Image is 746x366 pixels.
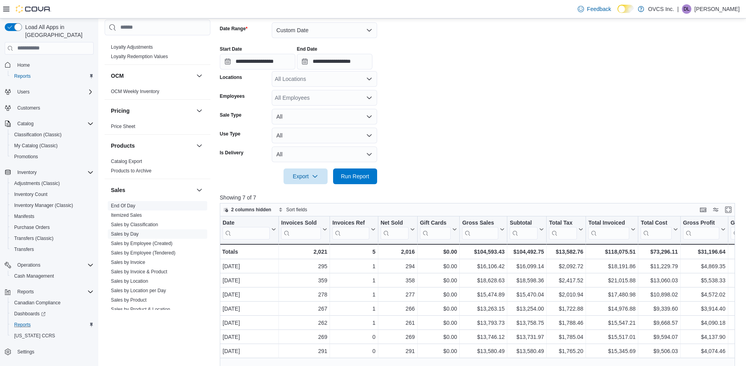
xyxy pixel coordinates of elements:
span: Classification (Classic) [11,130,94,139]
a: Manifests [11,212,37,221]
a: [US_STATE] CCRS [11,331,58,340]
button: Sales [195,185,204,195]
div: [DATE] [223,290,276,299]
span: Dashboards [14,311,46,317]
div: Donna Labelle [682,4,691,14]
span: Sales by Location per Day [111,287,166,294]
a: Inventory Count [11,190,51,199]
div: Total Cost [641,219,671,227]
button: Open list of options [366,95,372,101]
span: Load All Apps in [GEOGRAPHIC_DATA] [22,23,94,39]
span: Adjustments (Classic) [14,180,60,187]
button: All [272,128,377,143]
span: Manifests [11,212,94,221]
button: Adjustments (Classic) [8,178,97,189]
div: $104,593.43 [462,247,505,256]
div: $0.00 [420,247,457,256]
label: Sale Type [220,112,241,118]
span: Users [17,89,29,95]
div: $13,758.75 [510,318,544,328]
span: My Catalog (Classic) [14,143,58,149]
div: Total Invoiced [588,219,629,239]
span: Itemized Sales [111,212,142,218]
a: End Of Day [111,203,135,209]
span: Home [17,62,30,68]
div: Total Tax [549,219,577,227]
div: $2,092.72 [549,262,583,271]
button: Transfers [8,244,97,255]
a: Cash Management [11,271,57,281]
span: Reports [17,289,34,295]
div: $0.00 [420,276,457,285]
h3: Sales [111,186,125,194]
div: Total Tax [549,219,577,239]
p: | [677,4,679,14]
div: 2,016 [380,247,414,256]
span: Purchase Orders [14,224,50,231]
div: $2,417.52 [549,276,583,285]
span: Catalog [17,121,33,127]
div: 267 [281,304,327,313]
span: Sales by Product [111,297,147,303]
h3: Products [111,142,135,150]
span: Canadian Compliance [14,300,61,306]
span: Transfers [14,246,34,253]
div: $1,788.46 [549,318,583,328]
a: Customers [14,103,43,113]
span: Transfers [11,245,94,254]
button: Cash Management [8,271,97,282]
div: $15,470.04 [510,290,544,299]
div: [DATE] [223,262,276,271]
input: Dark Mode [617,5,634,13]
div: Date [223,219,270,239]
span: Manifests [14,213,34,220]
span: Transfers (Classic) [14,235,53,242]
button: Gross Profit [683,219,726,239]
div: $0.00 [420,332,457,342]
div: Loyalty [105,42,210,64]
label: Locations [220,74,242,81]
div: $3,914.40 [683,304,726,313]
a: Dashboards [11,309,49,318]
div: Gift Card Sales [420,219,451,239]
input: Press the down key to open a popover containing a calendar. [220,54,295,70]
div: Totals [222,247,276,256]
span: Inventory [14,168,94,177]
span: Canadian Compliance [11,298,94,307]
a: Sales by Invoice [111,260,145,265]
button: 2 columns hidden [220,205,274,214]
div: $1,785.04 [549,332,583,342]
span: Loyalty Adjustments [111,44,153,50]
span: Settings [14,347,94,357]
div: Date [223,219,270,227]
span: Customers [17,105,40,111]
span: Sales by Employee (Created) [111,240,173,247]
span: Home [14,60,94,70]
input: Press the down key to open a popover containing a calendar. [297,54,372,70]
div: $18,191.86 [588,262,635,271]
div: $13,060.03 [641,276,678,285]
button: Inventory Manager (Classic) [8,200,97,211]
button: Reports [8,319,97,330]
button: Promotions [8,151,97,162]
button: Custom Date [272,22,377,38]
span: Price Sheet [111,123,135,130]
span: Operations [17,262,41,268]
div: Invoices Ref [332,219,369,239]
button: Catalog [14,119,37,128]
span: Washington CCRS [11,331,94,340]
button: My Catalog (Classic) [8,140,97,151]
div: $73,296.11 [641,247,678,256]
div: Pricing [105,122,210,134]
a: Sales by Classification [111,222,158,227]
div: 358 [381,276,415,285]
div: $21,015.88 [588,276,635,285]
div: $0.00 [420,318,457,328]
div: $15,517.01 [588,332,635,342]
div: 262 [281,318,327,328]
div: $13,263.15 [462,304,505,313]
button: Sort fields [275,205,310,214]
label: Employees [220,93,245,99]
div: 277 [381,290,415,299]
